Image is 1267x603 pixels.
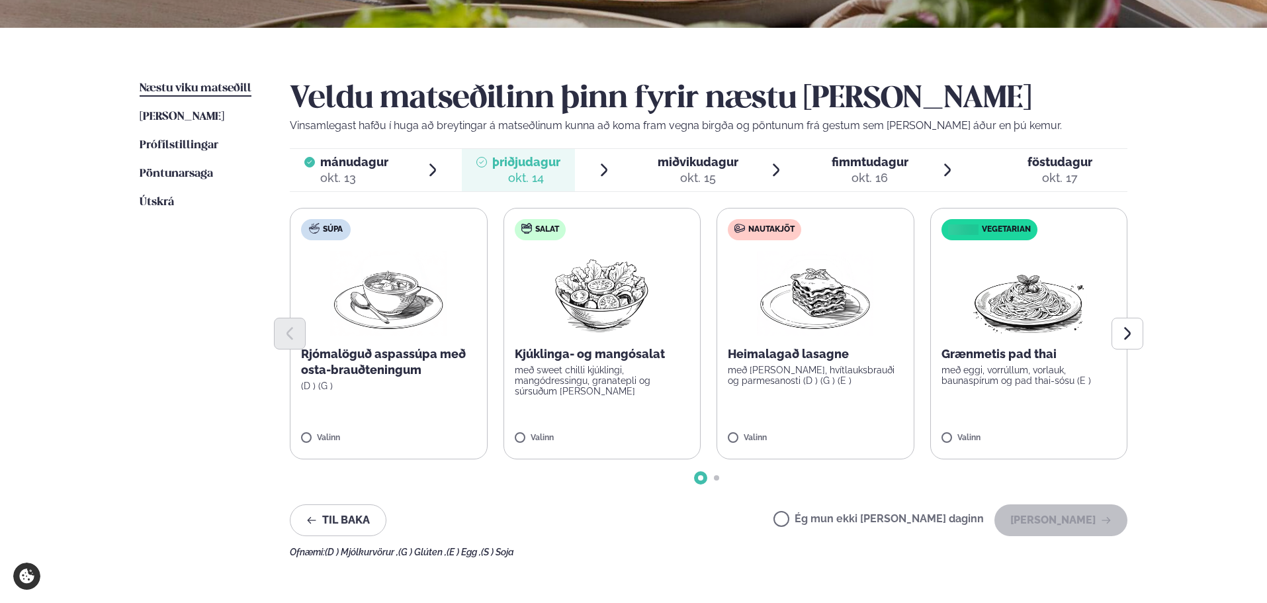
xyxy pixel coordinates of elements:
img: salad.svg [521,223,532,234]
p: Heimalagað lasagne [728,346,903,362]
div: okt. 15 [658,170,738,186]
span: þriðjudagur [492,155,560,169]
div: okt. 14 [492,170,560,186]
div: Ofnæmi: [290,547,1127,557]
span: Salat [535,224,559,235]
span: föstudagur [1027,155,1092,169]
a: Cookie settings [13,563,40,590]
span: Næstu viku matseðill [140,83,251,94]
p: með [PERSON_NAME], hvítlauksbrauði og parmesanosti (D ) (G ) (E ) [728,365,903,386]
p: Rjómalöguð aspassúpa með osta-brauðteningum [301,346,476,378]
img: beef.svg [734,223,745,234]
p: Kjúklinga- og mangósalat [515,346,690,362]
span: (E ) Egg , [447,547,481,557]
span: Go to slide 2 [714,475,719,481]
span: (S ) Soja [481,547,514,557]
button: Previous slide [274,318,306,349]
a: Næstu viku matseðill [140,81,251,97]
span: fimmtudagur [832,155,908,169]
a: [PERSON_NAME] [140,109,224,125]
img: soup.svg [309,223,320,234]
img: icon [945,224,981,236]
span: (D ) Mjólkurvörur , [325,547,398,557]
a: Prófílstillingar [140,138,218,154]
span: Prófílstillingar [140,140,218,151]
span: miðvikudagur [658,155,738,169]
span: Vegetarian [982,224,1031,235]
span: Pöntunarsaga [140,168,213,179]
img: Spagetti.png [971,251,1087,336]
img: Salad.png [543,251,660,336]
span: Go to slide 1 [698,475,703,481]
p: Grænmetis pad thai [941,346,1117,362]
span: mánudagur [320,155,388,169]
button: Til baka [290,504,386,536]
div: okt. 13 [320,170,388,186]
h2: Veldu matseðilinn þinn fyrir næstu [PERSON_NAME] [290,81,1127,118]
a: Útskrá [140,195,174,210]
div: okt. 16 [832,170,908,186]
span: Súpa [323,224,343,235]
button: Next slide [1112,318,1143,349]
div: okt. 17 [1027,170,1092,186]
img: Soup.png [330,251,447,336]
p: með eggi, vorrúllum, vorlauk, baunaspírum og pad thai-sósu (E ) [941,365,1117,386]
p: Vinsamlegast hafðu í huga að breytingar á matseðlinum kunna að koma fram vegna birgða og pöntunum... [290,118,1127,134]
p: með sweet chilli kjúklingi, mangódressingu, granatepli og súrsuðum [PERSON_NAME] [515,365,690,396]
span: (G ) Glúten , [398,547,447,557]
span: Útskrá [140,197,174,208]
span: Nautakjöt [748,224,795,235]
button: [PERSON_NAME] [994,504,1127,536]
span: [PERSON_NAME] [140,111,224,122]
img: Lasagna.png [757,251,873,336]
p: (D ) (G ) [301,381,476,391]
a: Pöntunarsaga [140,166,213,182]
